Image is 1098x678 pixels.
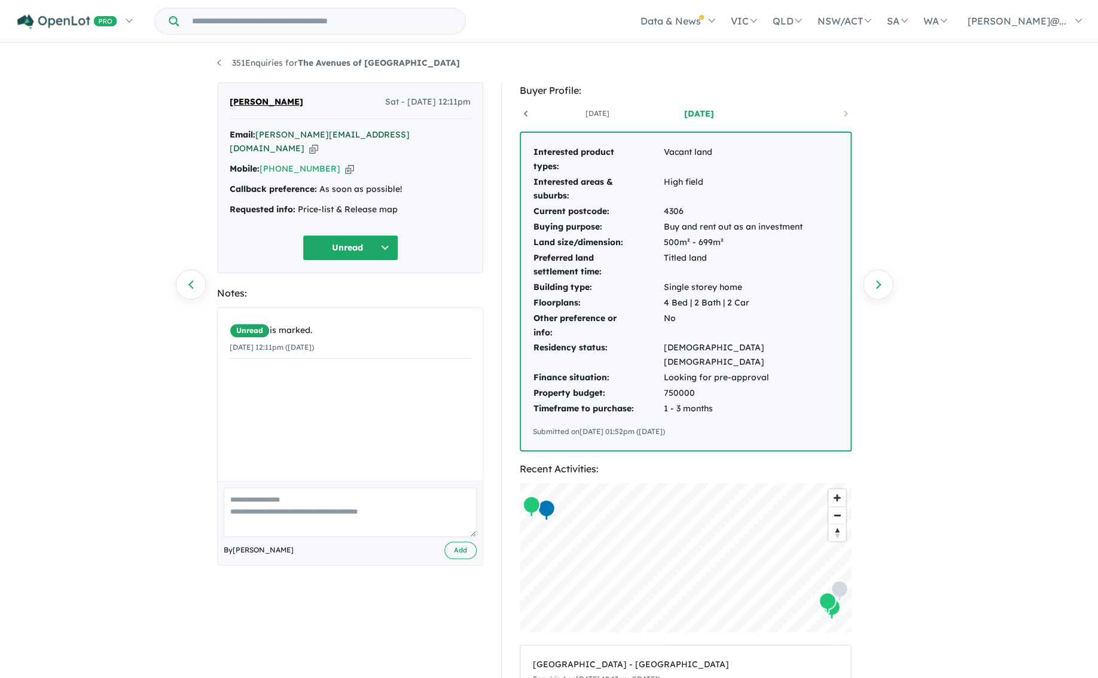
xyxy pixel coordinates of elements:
[230,204,295,215] strong: Requested info:
[663,340,838,370] td: [DEMOGRAPHIC_DATA] [DEMOGRAPHIC_DATA]
[819,592,837,614] div: Map marker
[230,182,471,197] div: As soon as possible!
[538,499,556,521] div: Map marker
[17,14,117,29] img: Openlot PRO Logo White
[533,204,663,219] td: Current postcode:
[345,163,354,175] button: Copy
[217,56,881,71] nav: breadcrumb
[230,95,303,109] span: [PERSON_NAME]
[533,235,663,251] td: Land size/dimension:
[217,285,483,301] div: Notes:
[663,401,838,417] td: 1 - 3 months
[230,323,270,338] span: Unread
[663,280,838,295] td: Single storey home
[230,323,471,338] div: is marked.
[663,295,838,311] td: 4 Bed | 2 Bath | 2 Car
[523,496,541,518] div: Map marker
[663,145,838,175] td: Vacant land
[648,108,750,120] a: [DATE]
[533,295,663,311] td: Floorplans:
[831,580,849,602] div: Map marker
[663,311,838,341] td: No
[520,83,852,99] div: Buyer Profile:
[533,145,663,175] td: Interested product types:
[385,95,471,109] span: Sat - [DATE] 12:11pm
[823,598,841,620] div: Map marker
[968,15,1066,27] span: [PERSON_NAME]@...
[533,658,838,672] div: [GEOGRAPHIC_DATA] - [GEOGRAPHIC_DATA]
[230,184,317,194] strong: Callback preference:
[533,175,663,204] td: Interested areas & suburbs:
[533,251,663,280] td: Preferred land settlement time:
[533,219,663,235] td: Buying purpose:
[181,8,463,34] input: Try estate name, suburb, builder or developer
[828,507,846,524] span: Zoom out
[828,489,846,506] button: Zoom in
[260,163,340,174] a: [PHONE_NUMBER]
[663,370,838,386] td: Looking for pre-approval
[309,142,318,155] button: Copy
[663,219,838,235] td: Buy and rent out as an investment
[230,129,255,140] strong: Email:
[520,483,852,633] canvas: Map
[533,426,838,438] div: Submitted on [DATE] 01:52pm ([DATE])
[533,386,663,401] td: Property budget:
[217,57,460,68] a: 351Enquiries forThe Avenues of [GEOGRAPHIC_DATA]
[444,542,477,559] button: Add
[533,280,663,295] td: Building type:
[663,235,838,251] td: 500m² - 699m²
[533,340,663,370] td: Residency status:
[547,108,648,120] a: [DATE]
[533,311,663,341] td: Other preference or info:
[224,544,294,556] span: By [PERSON_NAME]
[230,203,471,217] div: Price-list & Release map
[663,251,838,280] td: Titled land
[520,461,852,477] div: Recent Activities:
[663,386,838,401] td: 750000
[230,163,260,174] strong: Mobile:
[230,129,410,154] a: [PERSON_NAME][EMAIL_ADDRESS][DOMAIN_NAME]
[303,235,398,261] button: Unread
[828,524,846,541] button: Reset bearing to north
[533,401,663,417] td: Timeframe to purchase:
[663,204,838,219] td: 4306
[298,57,460,68] strong: The Avenues of [GEOGRAPHIC_DATA]
[663,175,838,204] td: High field
[533,370,663,386] td: Finance situation:
[828,506,846,524] button: Zoom out
[230,343,314,352] small: [DATE] 12:11pm ([DATE])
